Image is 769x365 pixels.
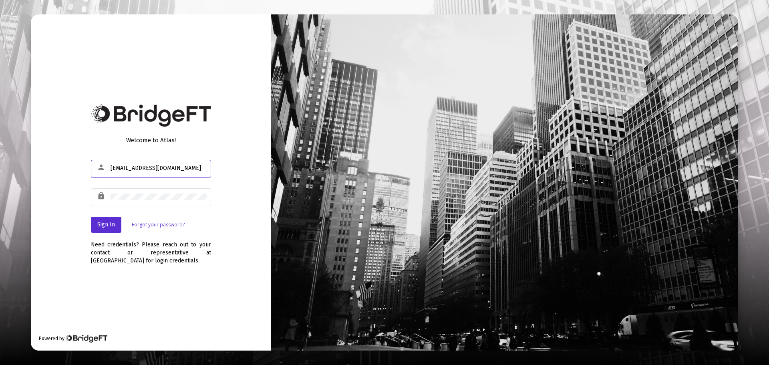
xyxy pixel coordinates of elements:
mat-icon: lock [97,191,107,201]
div: Powered by [39,335,107,343]
span: Sign In [97,221,115,228]
mat-icon: person [97,163,107,172]
img: Bridge Financial Technology Logo [91,104,211,127]
img: Bridge Financial Technology Logo [65,335,107,343]
input: Email or Username [111,165,207,171]
a: Forgot your password? [132,221,185,229]
div: Need credentials? Please reach out to your contact or representative at [GEOGRAPHIC_DATA] for log... [91,233,211,265]
button: Sign In [91,217,121,233]
div: Welcome to Atlas! [91,136,211,144]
